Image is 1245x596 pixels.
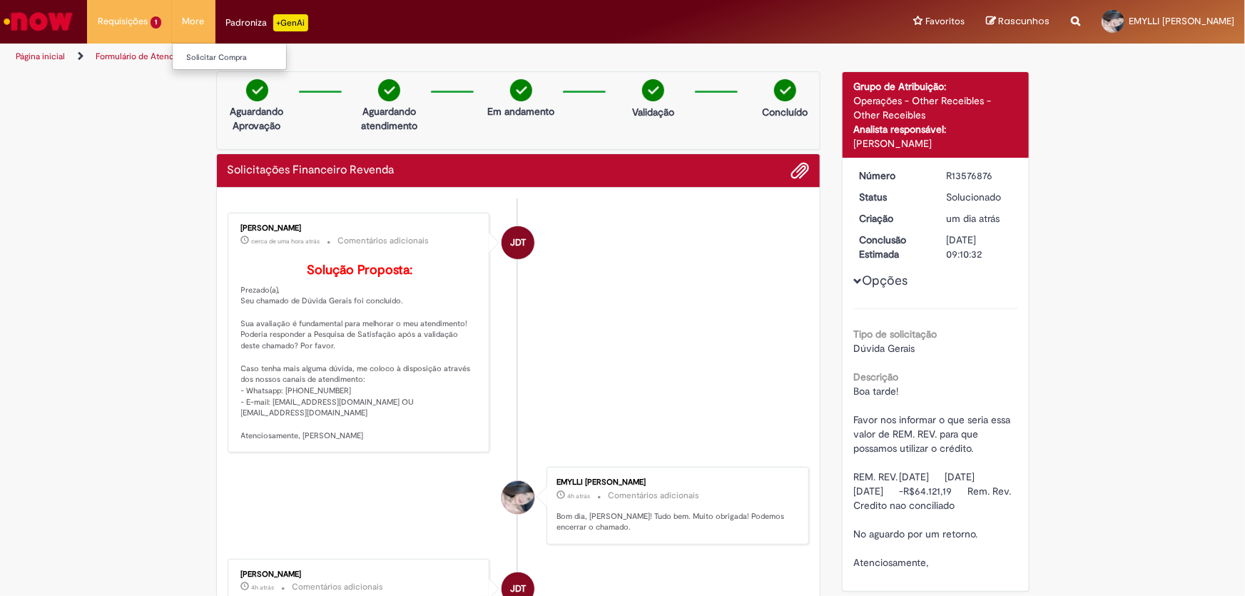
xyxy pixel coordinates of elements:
img: check-circle-green.png [774,79,796,101]
div: R13576876 [947,168,1013,183]
dt: Número [848,168,936,183]
span: 4h atrás [567,492,590,500]
div: Grupo de Atribuição: [853,79,1018,94]
b: Solução Proposta: [307,262,412,278]
dt: Conclusão Estimada [848,233,936,261]
div: [PERSON_NAME] [241,570,479,579]
span: JDT [510,226,526,260]
span: Favoritos [925,14,965,29]
div: [PERSON_NAME] [853,136,1018,151]
time: 30/09/2025 10:02:45 [252,583,275,592]
h2: Solicitações Financeiro Revenda Histórico de tíquete [228,164,395,177]
div: Padroniza [226,14,308,31]
div: EMYLLI BIANCARDI DO NASCIMENTO [502,481,534,514]
span: 1 [151,16,161,29]
time: 29/09/2025 13:33:35 [947,212,1000,225]
div: 29/09/2025 13:33:35 [947,211,1013,226]
small: Comentários adicionais [293,581,384,593]
ul: More [172,43,287,70]
span: cerca de uma hora atrás [252,237,320,246]
span: Rascunhos [998,14,1050,28]
p: Aguardando Aprovação [223,104,292,133]
a: Rascunhos [986,15,1050,29]
p: Em andamento [487,104,554,118]
div: [PERSON_NAME] [241,224,479,233]
div: Analista responsável: [853,122,1018,136]
time: 30/09/2025 10:20:24 [567,492,590,500]
span: Dúvida Gerais [853,342,915,355]
p: +GenAi [273,14,308,31]
small: Comentários adicionais [608,490,699,502]
span: EMYLLI [PERSON_NAME] [1129,15,1234,27]
a: Formulário de Atendimento [96,51,201,62]
a: Solicitar Compra [173,50,330,66]
div: Operações - Other Receibles - Other Receibles [853,94,1018,122]
dt: Status [848,190,936,204]
dt: Criação [848,211,936,226]
button: Adicionar anexos [791,161,809,180]
p: Aguardando atendimento [355,104,424,133]
img: check-circle-green.png [246,79,268,101]
small: Comentários adicionais [338,235,430,247]
p: Concluído [762,105,808,119]
ul: Trilhas de página [11,44,819,70]
span: Requisições [98,14,148,29]
p: Bom dia, [PERSON_NAME]! Tudo bem. Muito obrigada! Podemos encerrar o chamado. [557,511,794,533]
div: Solucionado [947,190,1013,204]
b: Descrição [853,370,898,383]
span: More [183,14,205,29]
div: EMYLLI [PERSON_NAME] [557,478,794,487]
img: ServiceNow [1,7,75,36]
div: JOAO DAMASCENO TEIXEIRA [502,226,534,259]
time: 30/09/2025 13:04:54 [252,237,320,246]
span: 4h atrás [252,583,275,592]
img: check-circle-green.png [510,79,532,101]
b: Tipo de solicitação [853,328,937,340]
span: um dia atrás [947,212,1000,225]
img: check-circle-green.png [378,79,400,101]
div: [DATE] 09:10:32 [947,233,1013,261]
p: Validação [632,105,674,119]
span: Boa tarde! Favor nos informar o que seria essa valor de REM. REV. para que possamos utilizar o cr... [853,385,1013,569]
p: Prezado(a), Seu chamado de Dúvida Gerais foi concluído. Sua avaliação é fundamental para melhorar... [241,263,479,442]
img: check-circle-green.png [642,79,664,101]
a: Página inicial [16,51,65,62]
